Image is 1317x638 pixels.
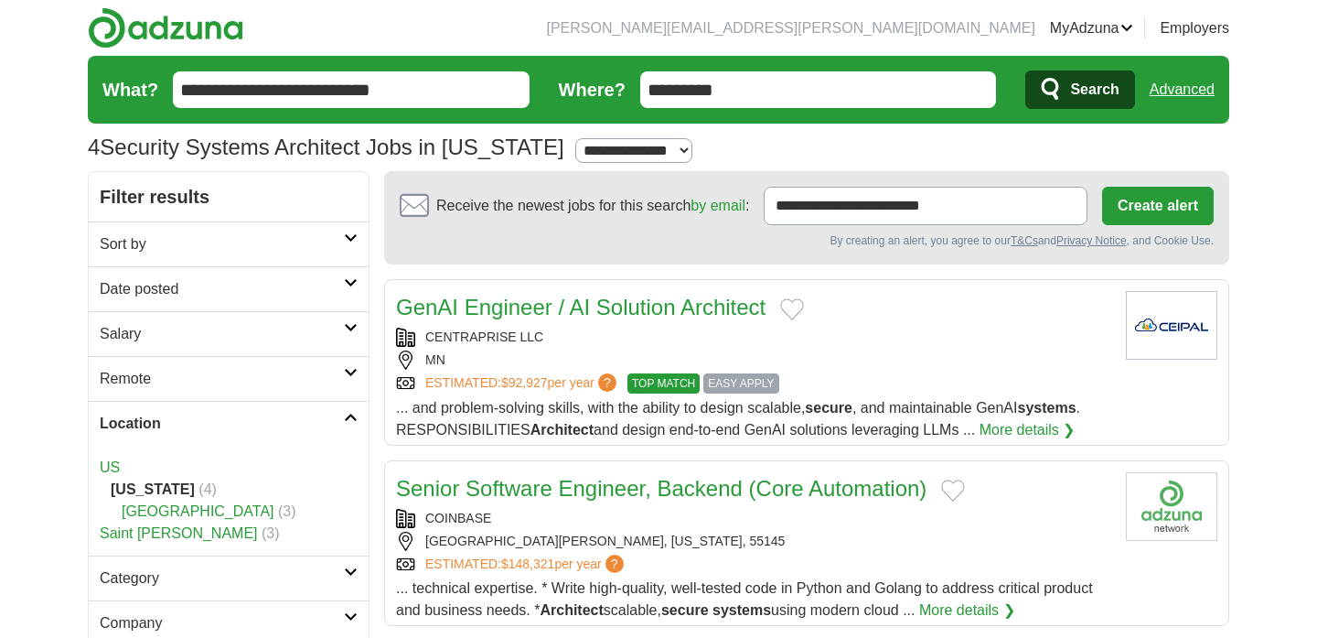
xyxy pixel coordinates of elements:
strong: secure [805,400,852,416]
button: Add to favorite jobs [780,298,804,320]
a: Category [89,556,369,600]
div: MN [396,351,1111,370]
span: (4) [198,481,217,497]
img: Company logo [1126,291,1217,360]
strong: secure [661,602,709,618]
a: Location [89,401,369,446]
button: Create alert [1102,187,1214,225]
span: (3) [262,525,280,541]
h2: Sort by [100,233,344,255]
a: ESTIMATED:$92,927per year? [425,373,620,394]
span: (3) [278,503,296,519]
li: [PERSON_NAME][EMAIL_ADDRESS][PERSON_NAME][DOMAIN_NAME] [546,17,1034,39]
div: By creating an alert, you agree to our and , and Cookie Use. [400,232,1214,249]
strong: [US_STATE] [111,481,195,497]
a: Senior Software Engineer, Backend (Core Automation) [396,476,926,501]
div: COINBASE [396,509,1111,528]
h2: Salary [100,323,344,345]
a: Employers [1160,17,1229,39]
a: More details ❯ [980,419,1076,441]
strong: systems [712,602,771,618]
span: 4 [88,131,100,164]
a: Saint [PERSON_NAME] [100,525,258,541]
a: Remote [89,356,369,401]
a: ESTIMATED:$148,321per year? [425,555,627,574]
span: EASY APPLY [703,373,778,394]
h2: Remote [100,368,344,390]
label: Where? [559,76,626,103]
button: Search [1025,70,1134,109]
a: T&Cs [1011,234,1038,247]
img: Company logo [1126,472,1217,541]
h2: Category [100,568,344,589]
a: Date posted [89,266,369,311]
button: Add to favorite jobs [941,480,965,502]
span: ... technical expertise. * Write high-quality, well-tested code in Python and Golang to address c... [396,580,1093,618]
h2: Date posted [100,278,344,300]
a: Privacy Notice [1056,234,1127,247]
h2: Filter results [89,172,369,222]
span: $148,321 [501,557,554,571]
strong: Architect [540,602,603,618]
a: Salary [89,311,369,356]
a: [GEOGRAPHIC_DATA] [122,503,274,519]
img: Adzuna logo [88,7,243,49]
strong: systems [1017,400,1076,416]
div: CENTRAPRISE LLC [396,328,1111,347]
a: Sort by [89,222,369,266]
span: ? [605,555,624,573]
span: ? [598,373,616,392]
span: ... and problem-solving skills, with the ability to design scalable, , and maintainable GenAI . R... [396,400,1080,438]
span: $92,927 [501,375,548,390]
a: US [100,460,120,475]
strong: Architect [530,422,594,438]
span: Search [1070,71,1119,108]
a: GenAI Engineer / AI Solution Architect [396,295,766,319]
a: More details ❯ [919,600,1015,622]
h2: Company [100,612,344,634]
h2: Location [100,413,344,435]
a: MyAdzuna [1050,17,1134,39]
span: Receive the newest jobs for this search : [436,195,749,217]
span: TOP MATCH [627,373,700,394]
h1: Security Systems Architect Jobs in [US_STATE] [88,135,564,159]
a: Advanced [1150,71,1215,108]
div: [GEOGRAPHIC_DATA][PERSON_NAME], [US_STATE], 55145 [396,532,1111,551]
label: What? [102,76,158,103]
a: by email [691,198,745,213]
